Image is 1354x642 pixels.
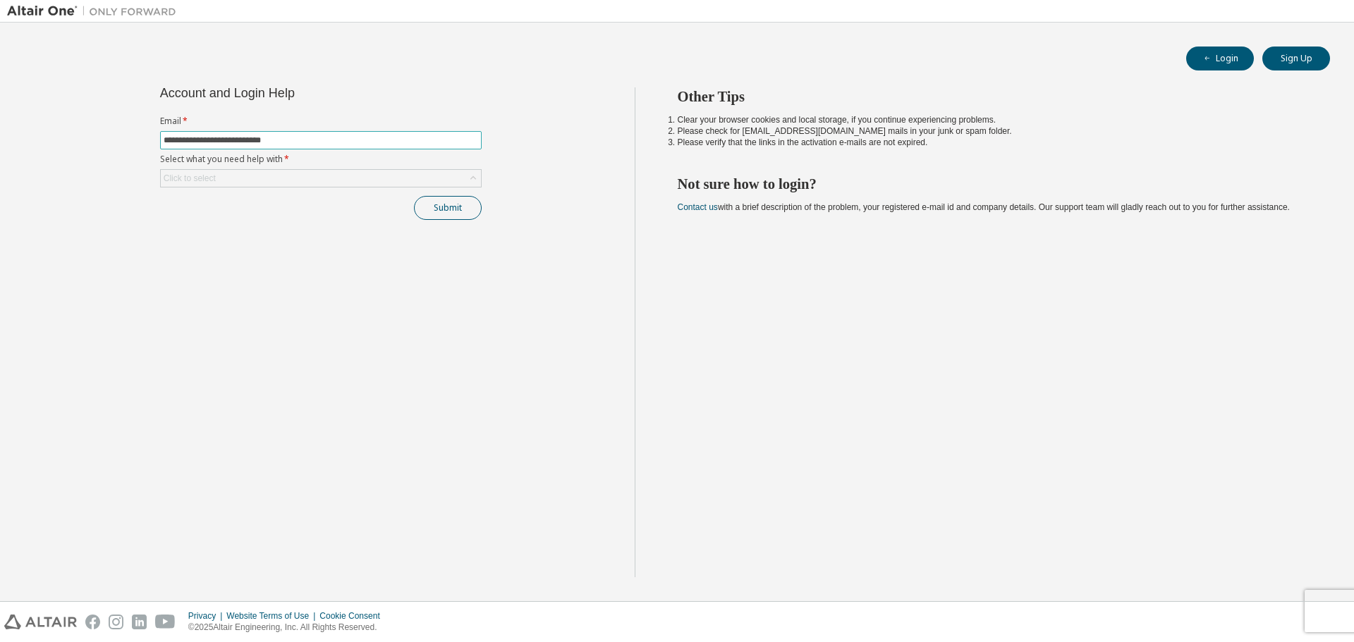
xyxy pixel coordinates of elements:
[188,610,226,622] div: Privacy
[132,615,147,629] img: linkedin.svg
[319,610,388,622] div: Cookie Consent
[109,615,123,629] img: instagram.svg
[678,202,718,212] a: Contact us
[1262,47,1330,70] button: Sign Up
[1186,47,1254,70] button: Login
[4,615,77,629] img: altair_logo.svg
[164,173,216,184] div: Click to select
[160,116,482,127] label: Email
[678,114,1305,125] li: Clear your browser cookies and local storage, if you continue experiencing problems.
[678,175,1305,193] h2: Not sure how to login?
[155,615,176,629] img: youtube.svg
[85,615,100,629] img: facebook.svg
[678,137,1305,148] li: Please verify that the links in the activation e-mails are not expired.
[161,170,481,187] div: Click to select
[678,87,1305,106] h2: Other Tips
[414,196,482,220] button: Submit
[160,154,482,165] label: Select what you need help with
[188,622,389,634] p: © 2025 Altair Engineering, Inc. All Rights Reserved.
[7,4,183,18] img: Altair One
[678,125,1305,137] li: Please check for [EMAIL_ADDRESS][DOMAIN_NAME] mails in your junk or spam folder.
[226,610,319,622] div: Website Terms of Use
[678,202,1290,212] span: with a brief description of the problem, your registered e-mail id and company details. Our suppo...
[160,87,417,99] div: Account and Login Help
